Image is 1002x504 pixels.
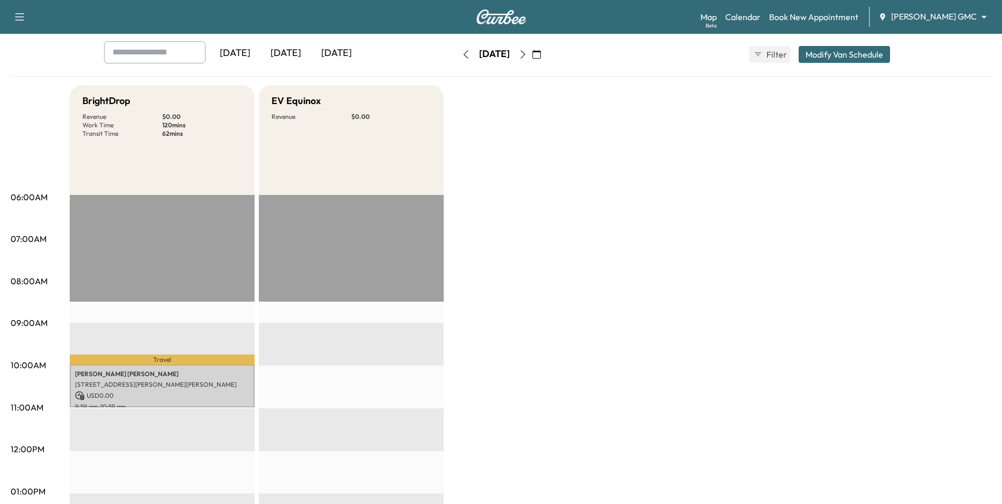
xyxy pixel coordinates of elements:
[11,275,48,287] p: 08:00AM
[162,121,242,129] p: 120 mins
[75,403,249,411] p: 9:59 am - 10:59 am
[75,391,249,400] p: USD 0.00
[766,48,785,61] span: Filter
[271,94,321,108] h5: EV Equinox
[700,11,717,23] a: MapBeta
[11,316,48,329] p: 09:00AM
[749,46,790,63] button: Filter
[271,113,351,121] p: Revenue
[70,354,255,365] p: Travel
[260,41,311,66] div: [DATE]
[311,41,362,66] div: [DATE]
[11,443,44,455] p: 12:00PM
[82,94,130,108] h5: BrightDrop
[11,401,43,414] p: 11:00AM
[82,129,162,138] p: Transit Time
[162,113,242,121] p: $ 0.00
[82,113,162,121] p: Revenue
[82,121,162,129] p: Work Time
[706,22,717,30] div: Beta
[75,380,249,389] p: [STREET_ADDRESS][PERSON_NAME][PERSON_NAME]
[210,41,260,66] div: [DATE]
[769,11,858,23] a: Book New Appointment
[891,11,977,23] span: [PERSON_NAME] GMC
[11,191,48,203] p: 06:00AM
[11,485,45,498] p: 01:00PM
[11,232,46,245] p: 07:00AM
[479,48,510,61] div: [DATE]
[799,46,890,63] button: Modify Van Schedule
[476,10,527,24] img: Curbee Logo
[351,113,431,121] p: $ 0.00
[725,11,761,23] a: Calendar
[11,359,46,371] p: 10:00AM
[75,370,249,378] p: [PERSON_NAME] [PERSON_NAME]
[162,129,242,138] p: 62 mins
